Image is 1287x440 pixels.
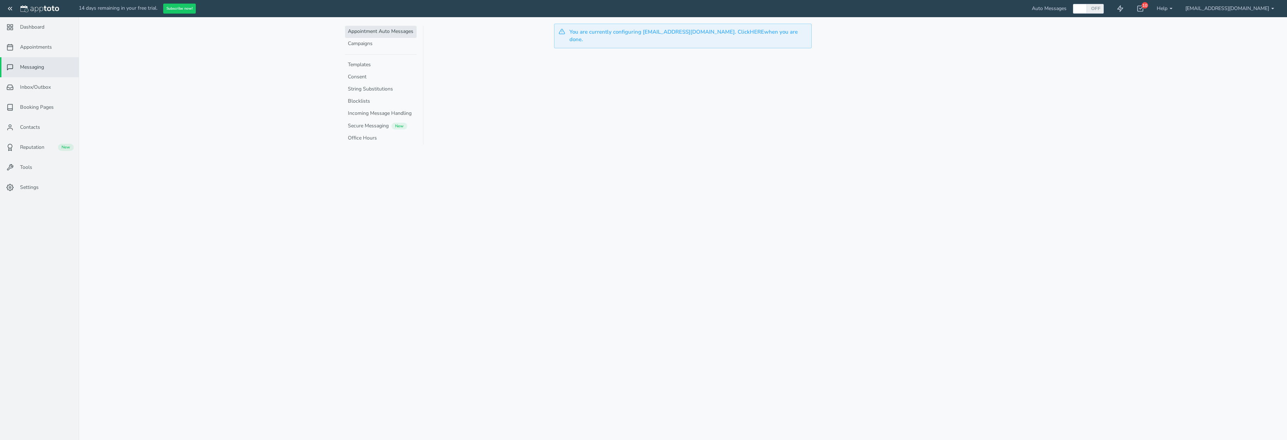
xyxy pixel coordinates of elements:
[20,44,52,51] span: Appointments
[345,59,417,71] a: Templates
[392,123,407,129] span: New
[345,120,417,132] a: Secure Messaging
[20,164,32,171] span: Tools
[554,24,812,48] div: You are currently configuring [EMAIL_ADDRESS][DOMAIN_NAME]. Click when you are done.
[345,71,417,83] a: Consent
[20,104,54,111] span: Booking Pages
[1091,5,1101,11] label: OFF
[750,28,764,35] a: HERE
[20,84,51,91] span: Inbox/Outbox
[20,184,39,191] span: Settings
[345,83,417,96] a: String Substitutions
[345,108,417,120] a: Incoming Message Handling
[345,38,417,50] a: Campaigns
[345,132,417,145] a: Office Hours
[20,124,40,131] span: Contacts
[1032,5,1067,12] span: Auto Messages
[163,4,196,14] button: Subscribe now!
[345,96,417,108] a: Blocklists
[20,64,44,71] span: Messaging
[20,144,44,151] span: Reputation
[20,5,59,13] img: logo-apptoto--white.svg
[1142,2,1148,9] div: 10
[58,144,74,151] div: New
[20,24,44,31] span: Dashboard
[345,26,417,38] a: Appointment Auto Messages
[79,5,157,11] span: 14 days remaining in your free trial.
